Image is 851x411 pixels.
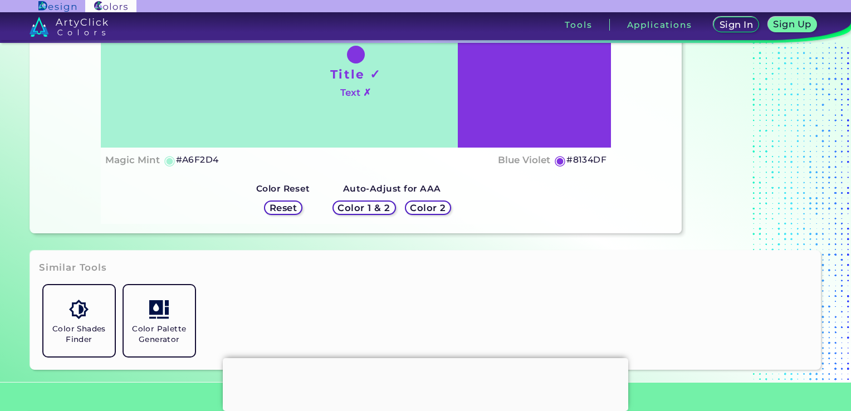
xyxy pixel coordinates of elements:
a: Color Shades Finder [39,281,119,361]
h5: Reset [271,204,296,212]
h5: ◉ [554,154,566,167]
img: icon_color_shades.svg [69,300,89,319]
iframe: Advertisement [223,358,628,408]
strong: Auto-Adjust for AAA [343,183,441,194]
h4: Blue Violet [498,152,550,168]
h5: Color Palette Generator [128,324,190,345]
a: Sign In [716,18,756,32]
h5: #8134DF [566,153,607,167]
h5: Sign Up [775,20,810,28]
h3: Tools [565,21,592,29]
h5: Sign In [721,21,751,29]
h5: Color 2 [412,204,444,212]
img: icon_col_pal_col.svg [149,300,169,319]
h4: Text ✗ [340,85,371,101]
h4: Magic Mint [105,152,160,168]
h1: Title ✓ [330,66,382,82]
h5: #A6F2D4 [176,153,219,167]
img: ArtyClick Design logo [38,1,76,12]
a: Sign Up [770,18,814,32]
img: logo_artyclick_colors_white.svg [30,17,108,37]
a: Color Palette Generator [119,281,199,361]
h5: Color 1 & 2 [340,204,388,212]
h3: Applications [627,21,692,29]
h5: Color Shades Finder [48,324,110,345]
h5: ◉ [164,154,176,167]
strong: Color Reset [256,183,310,194]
